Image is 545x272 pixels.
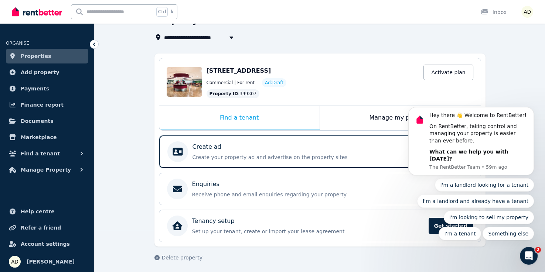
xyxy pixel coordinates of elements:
[27,257,75,266] span: [PERSON_NAME]
[535,247,541,253] span: 2
[210,91,238,97] span: Property ID
[6,237,88,251] a: Account settings
[21,240,70,248] span: Account settings
[265,80,283,86] span: Ad: Draft
[6,65,88,80] a: Add property
[192,217,235,225] p: Tenancy setup
[192,180,219,189] p: Enquiries
[207,89,260,98] div: : 399307
[6,146,88,161] button: Find a tenant
[6,114,88,128] a: Documents
[21,207,55,216] span: Help centre
[320,106,481,130] div: Manage my property
[159,135,481,168] a: Create adCreate your property ad and advertise on the property sitesGet started
[12,6,62,17] img: RentBetter
[6,162,88,177] button: Manage Property
[521,6,533,18] img: Andrew Donadel
[21,223,61,232] span: Refer a friend
[207,67,271,74] span: [STREET_ADDRESS]
[159,173,481,205] a: EnquiriesReceive phone and email enquiries regarding your property
[21,84,49,93] span: Payments
[21,165,71,174] span: Manage Property
[6,41,29,46] span: ORGANISE
[9,256,21,268] img: Andrew Donadel
[154,254,202,261] button: Delete property
[159,106,320,130] div: Find a tenant
[6,220,88,235] a: Refer a friend
[193,154,424,161] p: Create your property ad and advertise on the property sites
[207,80,255,86] span: Commercial | For rent
[6,49,88,63] a: Properties
[21,100,64,109] span: Finance report
[159,210,481,242] a: Tenancy setupSet up your tenant, create or import your lease agreementGet started
[192,228,424,235] p: Set up your tenant, create or import your lease agreement
[21,149,60,158] span: Find a tenant
[520,247,538,265] iframe: Intercom live chat
[6,130,88,145] a: Marketplace
[192,191,460,198] p: Receive phone and email enquiries regarding your property
[21,52,51,61] span: Properties
[6,204,88,219] a: Help centre
[162,254,202,261] span: Delete property
[21,68,59,77] span: Add property
[21,117,54,125] span: Documents
[21,133,57,142] span: Marketplace
[397,44,545,252] iframe: Intercom notifications message
[156,7,168,17] span: Ctrl
[6,97,88,112] a: Finance report
[6,81,88,96] a: Payments
[481,8,507,16] div: Inbox
[193,142,221,151] p: Create ad
[171,9,173,15] span: k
